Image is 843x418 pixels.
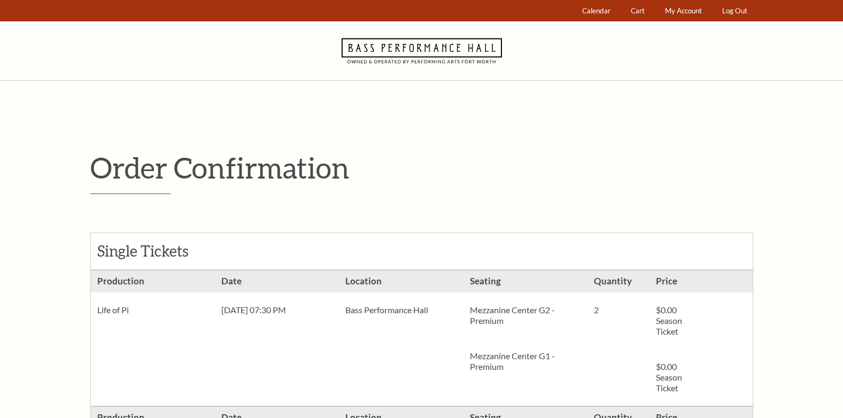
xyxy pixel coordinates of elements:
[582,6,610,15] span: Calendar
[587,270,649,292] h3: Quantity
[625,1,649,21] a: Cart
[215,292,339,328] div: [DATE] 07:30 PM
[470,305,581,326] p: Mezzanine Center G2 - Premium
[665,6,702,15] span: My Account
[345,305,428,315] span: Bass Performance Hall
[463,270,587,292] h3: Seating
[594,305,643,315] p: 2
[656,361,682,393] span: $0.00 Season Ticket
[577,1,615,21] a: Calendar
[215,270,339,292] h3: Date
[91,292,215,328] div: Life of Pi
[470,351,581,372] p: Mezzanine Center G1 - Premium
[660,1,707,21] a: My Account
[656,305,682,336] span: $0.00 Season Ticket
[717,1,752,21] a: Log Out
[649,270,711,292] h3: Price
[90,150,753,185] p: Order Confirmation
[339,270,463,292] h3: Location
[97,242,220,260] h2: Single Tickets
[631,6,645,15] span: Cart
[91,270,215,292] h3: Production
